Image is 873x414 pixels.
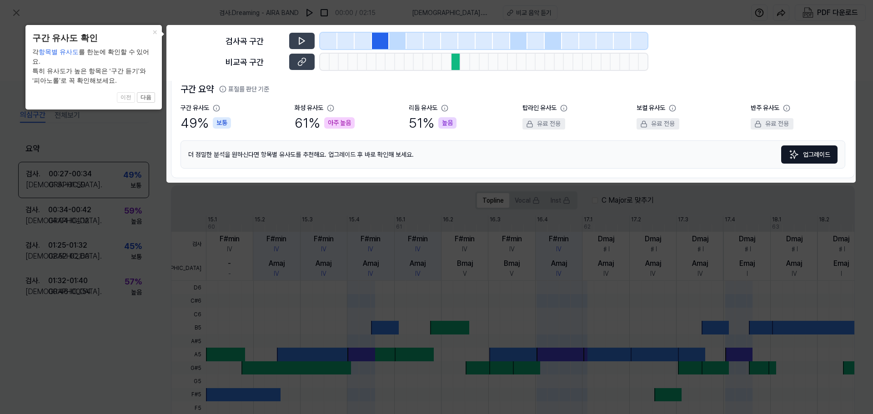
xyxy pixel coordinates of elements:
[409,113,457,133] div: 51 %
[751,103,779,113] div: 반주 유사도
[32,47,155,85] div: 각 를 한눈에 확인할 수 있어요. 특히 유사도가 높은 항목은 ‘구간 듣기’와 ‘피아노롤’로 꼭 확인해보세요.
[181,82,845,96] h2: 구간 요약
[147,25,162,38] button: Close
[637,118,679,130] div: 유료 전용
[781,145,838,164] a: Sparkles업그레이드
[637,103,665,113] div: 보컬 유사도
[522,103,557,113] div: 탑라인 유사도
[32,32,155,45] header: 구간 유사도 확인
[213,117,231,129] div: 보통
[181,113,231,133] div: 49 %
[438,117,457,129] div: 높음
[181,140,845,169] div: 더 정밀한 분석을 원하신다면 항목별 유사도를 추천해요. 업그레이드 후 바로 확인해 보세요.
[219,85,269,94] button: 표절률 판단 기준
[788,149,799,160] img: Sparkles
[522,118,565,130] div: 유료 전용
[295,113,355,133] div: 61 %
[39,48,79,55] span: 항목별 유사도
[324,117,355,129] div: 아주 높음
[751,118,793,130] div: 유료 전용
[295,103,323,113] div: 화성 유사도
[409,103,437,113] div: 리듬 유사도
[137,92,155,103] button: 다음
[781,145,838,164] button: 업그레이드
[181,103,209,113] div: 구간 유사도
